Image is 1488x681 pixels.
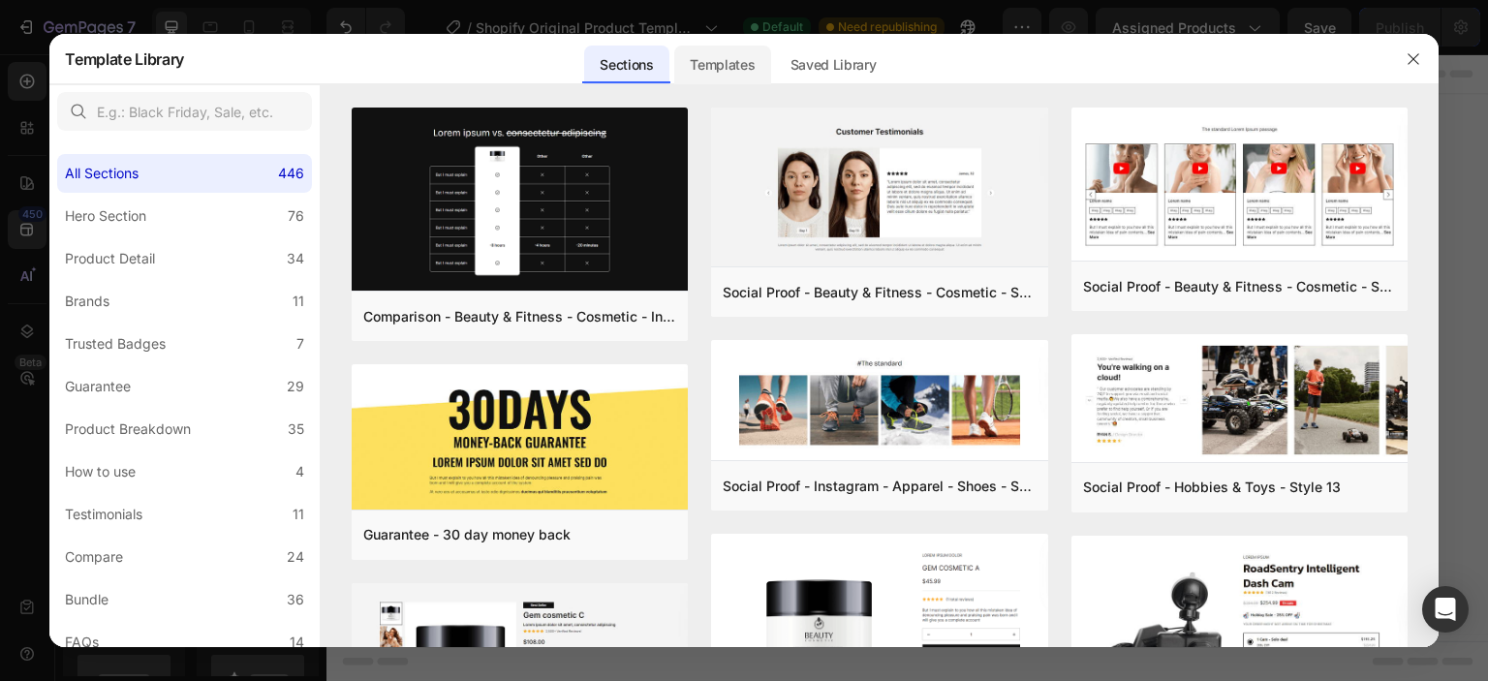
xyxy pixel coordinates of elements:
[1083,476,1341,499] div: Social Proof - Hobbies & Toys - Style 13
[287,375,304,398] div: 29
[1071,108,1408,264] img: sp8.png
[287,247,304,270] div: 34
[65,247,155,270] div: Product Detail
[65,460,136,483] div: How to use
[296,332,304,356] div: 7
[65,588,108,611] div: Bundle
[65,290,109,313] div: Brands
[65,631,99,654] div: FAQs
[293,503,304,526] div: 11
[65,162,139,185] div: All Sections
[723,475,1036,498] div: Social Proof - Instagram - Apparel - Shoes - Style 30
[674,46,770,84] div: Templates
[464,319,698,342] div: Start with Sections from sidebar
[295,460,304,483] div: 4
[441,357,573,396] button: Add sections
[352,108,688,294] img: c19.png
[723,281,1036,304] div: Social Proof - Beauty & Fitness - Cosmetic - Style 16
[711,108,1047,270] img: sp16.png
[585,357,722,396] button: Add elements
[451,466,712,481] div: Start with Generating from URL or image
[288,204,304,228] div: 76
[584,46,668,84] div: Sections
[1083,275,1396,298] div: Social Proof - Beauty & Fitness - Cosmetic - Style 8
[65,375,131,398] div: Guarantee
[65,332,166,356] div: Trusted Badges
[711,340,1047,464] img: sp30.png
[1422,586,1469,633] div: Open Intercom Messenger
[352,364,688,512] img: g30.png
[288,418,304,441] div: 35
[287,545,304,569] div: 24
[1071,334,1408,466] img: sp13.png
[363,523,571,546] div: Guarantee - 30 day money back
[65,34,184,84] h2: Template Library
[65,204,146,228] div: Hero Section
[290,631,304,654] div: 14
[65,418,191,441] div: Product Breakdown
[363,305,676,328] div: Comparison - Beauty & Fitness - Cosmetic - Ingredients - Style 19
[287,588,304,611] div: 36
[278,162,304,185] div: 446
[57,92,312,131] input: E.g.: Black Friday, Sale, etc.
[65,545,123,569] div: Compare
[65,503,142,526] div: Testimonials
[775,46,892,84] div: Saved Library
[293,290,304,313] div: 11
